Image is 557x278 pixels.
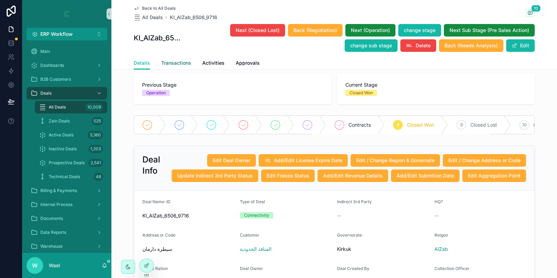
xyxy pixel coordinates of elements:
span: Deal Created By [337,266,369,271]
span: Internal Process [40,202,72,207]
div: 3,360 [88,131,103,139]
a: Details [134,57,150,70]
a: Transactions [161,57,191,71]
span: Collection Officer [434,266,470,271]
span: Transactions [161,59,191,66]
span: سيطرة دارمان [142,246,234,253]
h2: Deal Info [142,154,161,176]
span: B2B Customers [40,77,71,82]
span: Reigon [434,232,448,238]
button: 10 [526,9,535,18]
span: Activities [202,59,225,66]
span: Closed Won [407,121,434,128]
span: HQ? [434,199,443,204]
a: Prospective Deals2,541 [35,157,107,169]
button: Edit / Change Address or Code [443,154,526,167]
span: Next (Closed Lost) [236,27,280,34]
span: Share Ration [142,266,168,271]
span: Type of Deal [240,199,265,204]
a: Warehouse [26,240,107,253]
button: Back (Negotiation) [288,24,343,37]
div: 525 [92,117,103,125]
span: AlZab [434,246,448,253]
span: Approvals [236,59,260,66]
span: All Deals [49,104,66,110]
button: change stage [398,24,441,37]
span: change stage [404,27,436,34]
span: W [32,261,38,270]
span: Add/Edit Revenue Details [323,172,383,179]
div: 2,541 [88,159,103,167]
span: change sub stage [350,42,392,49]
span: Indirect 3rd Party [337,199,372,204]
div: 10,009 [85,103,103,111]
span: Deals [40,90,52,96]
button: Edit [506,39,535,52]
div: scrollable content [22,40,111,253]
span: Add/Edit License Expire Date [274,157,342,164]
a: Billing & Payments [26,184,107,197]
button: Back (Needs Analysis) [439,39,503,52]
a: Main [26,45,107,58]
span: Previous Stage [142,81,323,88]
span: Operation [533,121,556,128]
a: المنافذ الحدودية [240,246,272,253]
span: All Deals [142,14,163,21]
a: Back to All Deals [134,6,175,11]
span: Deal Owner [240,266,263,271]
button: Add/Edit Revenue Details [317,169,388,182]
a: Approvals [236,57,260,71]
a: Data Reports [26,226,107,239]
div: Operation [146,90,166,96]
a: B2B Customers [26,73,107,86]
span: Prospective Deals [49,160,85,166]
button: Edit Aggregation Point [462,169,526,182]
button: Next (Operation) [345,24,395,37]
span: Edit Aggregation Point [468,172,520,179]
span: Inactive Deals [49,146,77,152]
span: Edit / Change Address or Code [448,157,520,164]
span: Address or Code [142,232,175,238]
button: Delete [400,39,436,52]
span: Active Deals [49,132,73,138]
span: Add/Edit Submition Date [397,172,454,179]
button: Edit Freeze Status [261,169,315,182]
a: Activities [202,57,225,71]
span: -- [337,212,341,219]
span: Warehouse [40,244,63,249]
span: Edit / Change Region & Governate [356,157,434,164]
span: Zain Deals [49,118,70,124]
a: All Deals10,009 [35,101,107,113]
a: Dashboards [26,59,107,72]
span: Main [40,49,50,54]
span: -- [434,212,439,219]
span: Delete [416,42,431,49]
span: Edit Deal Owner [213,157,250,164]
button: Next (Closed Lost) [230,24,285,37]
span: Next Sub Stage (Pre Sales Action) [449,27,529,34]
span: Back to All Deals [142,6,175,11]
span: Dashboards [40,63,64,68]
a: Deals [26,87,107,100]
p: Wael [49,262,60,269]
span: Deal Name-ID [142,199,171,204]
span: Governorate [337,232,362,238]
div: 1,203 [88,145,103,153]
span: Technical Deals [49,174,80,180]
span: ERP Workflow [40,31,73,38]
span: Edit Freeze Status [267,172,309,179]
button: Add/Edit License Expire Date [259,154,348,167]
span: Documents [40,216,63,221]
img: App logo [61,8,72,19]
span: Update Indirect 3rd Party Status [177,172,253,179]
a: All Deals [134,14,163,21]
span: Details [134,59,150,66]
span: 9 [460,122,463,128]
button: Update Indirect 3rd Party Status [172,169,258,182]
a: KI_AlZab_6506_9716 [170,14,217,21]
a: Internal Process [26,198,107,211]
span: 10 [531,5,541,12]
button: Select Button [26,28,107,40]
div: Connectivity [244,212,269,219]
